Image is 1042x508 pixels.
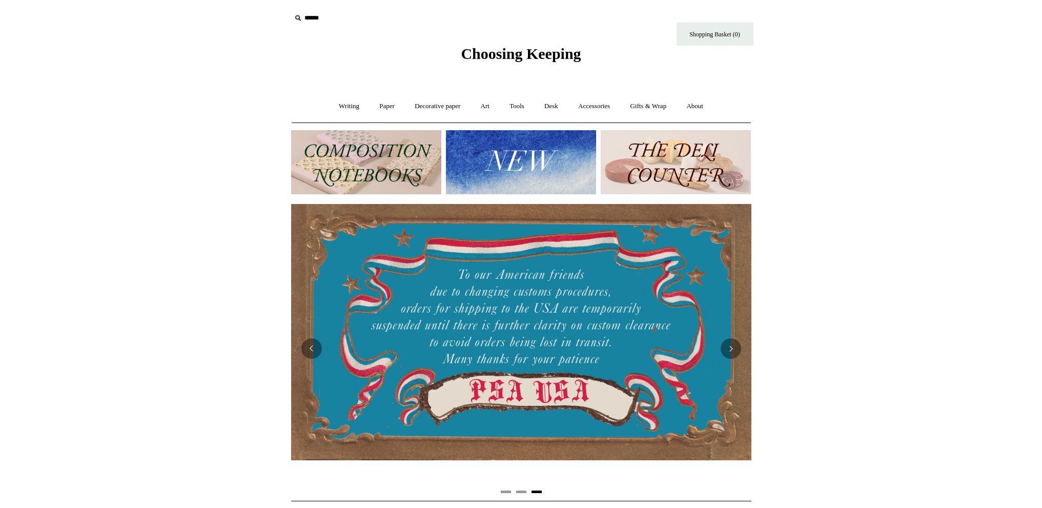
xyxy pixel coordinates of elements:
a: Tools [500,93,534,120]
a: Shopping Basket (0) [677,23,753,46]
a: Paper [370,93,404,120]
button: Page 3 [532,491,542,493]
a: Choosing Keeping [461,53,581,60]
a: Gifts & Wrap [621,93,676,120]
button: Page 1 [501,491,511,493]
a: About [677,93,712,120]
a: Decorative paper [405,93,469,120]
a: Art [472,93,499,120]
img: USA PSA .jpg__PID:33428022-6587-48b7-8b57-d7eefc91f15a [291,204,751,460]
button: Previous [301,338,322,359]
img: 202302 Composition ledgers.jpg__PID:69722ee6-fa44-49dd-a067-31375e5d54ec [291,130,441,194]
a: Writing [330,93,369,120]
button: Page 2 [516,491,526,493]
img: New.jpg__PID:f73bdf93-380a-4a35-bcfe-7823039498e1 [446,130,596,194]
a: Accessories [569,93,619,120]
button: Next [721,338,741,359]
a: Desk [535,93,567,120]
span: Choosing Keeping [461,45,581,62]
img: The Deli Counter [601,130,751,194]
